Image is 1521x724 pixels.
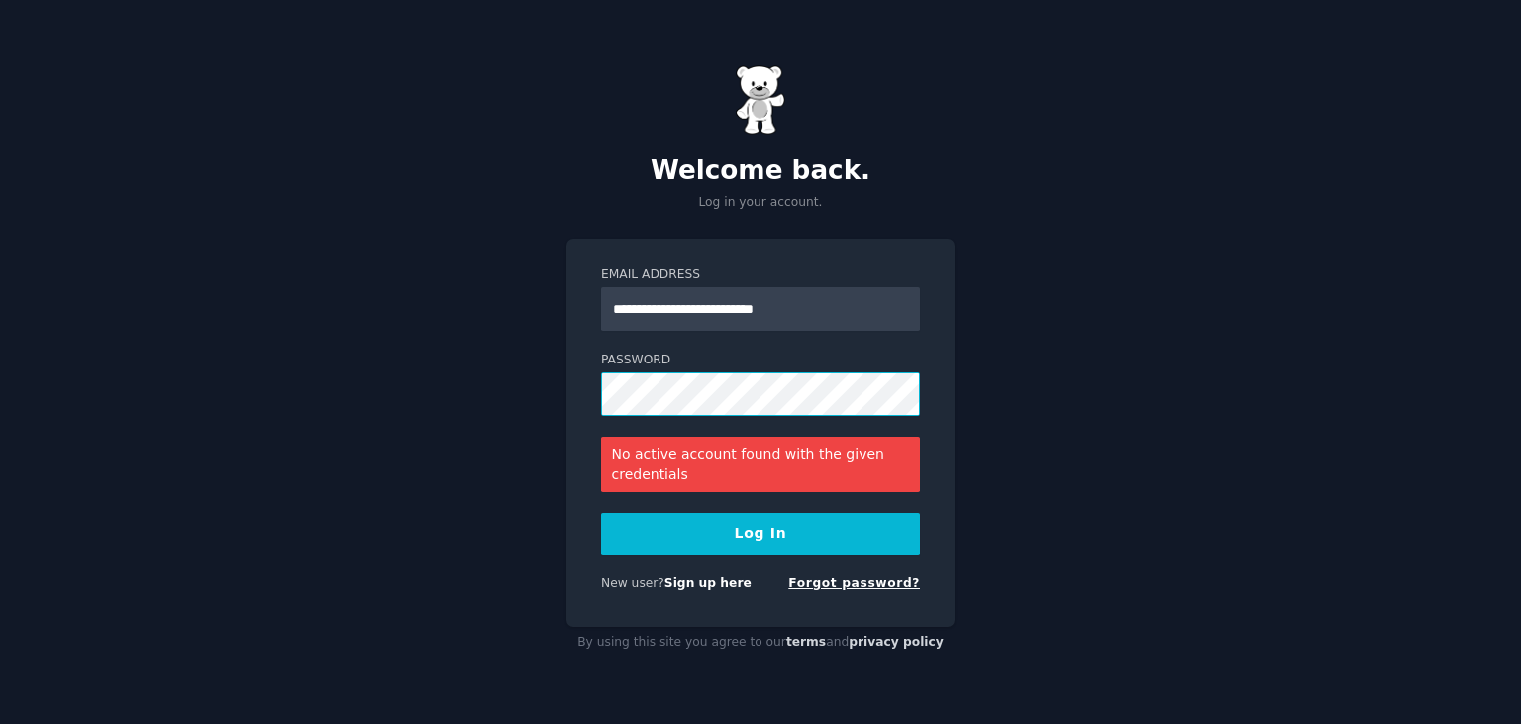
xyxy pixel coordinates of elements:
[566,194,955,212] p: Log in your account.
[601,437,920,492] div: No active account found with the given credentials
[664,576,752,590] a: Sign up here
[566,155,955,187] h2: Welcome back.
[601,513,920,555] button: Log In
[786,635,826,649] a: terms
[566,627,955,659] div: By using this site you agree to our and
[601,576,664,590] span: New user?
[788,576,920,590] a: Forgot password?
[736,65,785,135] img: Gummy Bear
[849,635,944,649] a: privacy policy
[601,266,920,284] label: Email Address
[601,352,920,369] label: Password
